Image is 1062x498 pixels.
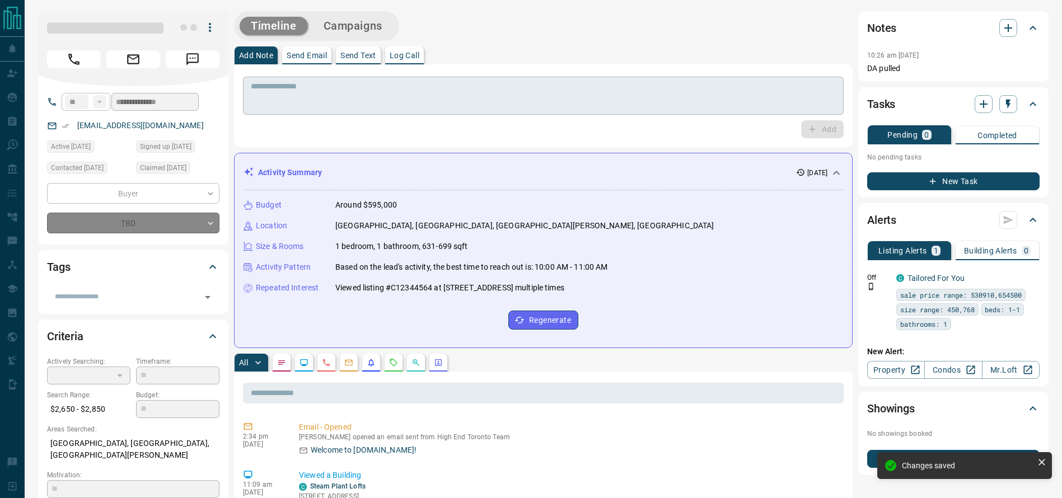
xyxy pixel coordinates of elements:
[239,51,273,59] p: Add Note
[867,283,875,290] svg: Push Notification Only
[299,483,307,491] div: condos.ca
[924,361,982,379] a: Condos
[47,400,130,419] p: $2,650 - $2,850
[256,220,287,232] p: Location
[47,356,130,367] p: Actively Searching:
[277,358,286,367] svg: Notes
[299,469,839,481] p: Viewed a Building
[256,261,311,273] p: Activity Pattern
[243,433,282,440] p: 2:34 pm
[47,162,130,177] div: Sun Sep 14 2025
[508,311,578,330] button: Regenerate
[985,304,1020,315] span: beds: 1-1
[287,51,327,59] p: Send Email
[1024,247,1028,255] p: 0
[335,220,714,232] p: [GEOGRAPHIC_DATA], [GEOGRAPHIC_DATA], [GEOGRAPHIC_DATA][PERSON_NAME], [GEOGRAPHIC_DATA]
[896,274,904,282] div: condos.ca
[299,421,839,433] p: Email - Opened
[934,247,938,255] p: 1
[807,168,827,178] p: [DATE]
[47,390,130,400] p: Search Range:
[344,358,353,367] svg: Emails
[256,199,282,211] p: Budget
[924,131,929,139] p: 0
[389,358,398,367] svg: Requests
[900,289,1022,300] span: sale price range: 530910,654500
[140,141,191,152] span: Signed up [DATE]
[340,51,376,59] p: Send Text
[47,424,219,434] p: Areas Searched:
[51,162,104,173] span: Contacted [DATE]
[335,199,397,211] p: Around $595,000
[390,51,419,59] p: Log Call
[867,273,890,283] p: Off
[964,247,1017,255] p: Building Alerts
[136,356,219,367] p: Timeframe:
[907,274,965,283] a: Tailored For You
[47,434,219,464] p: [GEOGRAPHIC_DATA], [GEOGRAPHIC_DATA], [GEOGRAPHIC_DATA][PERSON_NAME]
[256,282,319,294] p: Repeated Interest
[258,167,322,178] p: Activity Summary
[867,19,896,37] h2: Notes
[239,359,248,367] p: All
[867,361,925,379] a: Property
[977,131,1017,139] p: Completed
[256,241,304,252] p: Size & Rooms
[312,17,394,35] button: Campaigns
[47,258,70,276] h2: Tags
[47,140,130,156] div: Sun Sep 14 2025
[867,63,1040,74] p: DA pulled
[867,51,919,59] p: 10:26 am [DATE]
[136,140,219,156] div: Sun Sep 14 2025
[867,172,1040,190] button: New Task
[166,50,219,68] span: Message
[867,429,1040,439] p: No showings booked
[300,358,308,367] svg: Lead Browsing Activity
[900,318,947,330] span: bathrooms: 1
[240,17,308,35] button: Timeline
[867,15,1040,41] div: Notes
[243,488,282,496] p: [DATE]
[47,213,219,233] div: TBD
[867,346,1040,358] p: New Alert:
[243,481,282,488] p: 11:09 am
[878,247,927,255] p: Listing Alerts
[243,440,282,448] p: [DATE]
[867,91,1040,118] div: Tasks
[311,444,417,456] p: Welcome to [DOMAIN_NAME]!
[335,241,468,252] p: 1 bedroom, 1 bathroom, 631-699 sqft
[47,183,219,204] div: Buyer
[47,323,219,350] div: Criteria
[322,358,331,367] svg: Calls
[867,206,1040,233] div: Alerts
[136,162,219,177] div: Sun Sep 14 2025
[335,282,564,294] p: Viewed listing #C12344564 at [STREET_ADDRESS] multiple times
[51,141,91,152] span: Active [DATE]
[867,149,1040,166] p: No pending tasks
[434,358,443,367] svg: Agent Actions
[140,162,186,173] span: Claimed [DATE]
[367,358,376,367] svg: Listing Alerts
[77,121,204,130] a: [EMAIL_ADDRESS][DOMAIN_NAME]
[310,482,366,490] a: Steam Plant Lofts
[106,50,160,68] span: Email
[887,131,918,139] p: Pending
[244,162,843,183] div: Activity Summary[DATE]
[867,95,895,113] h2: Tasks
[200,289,216,305] button: Open
[982,361,1040,379] a: Mr.Loft
[47,50,101,68] span: Call
[47,327,83,345] h2: Criteria
[411,358,420,367] svg: Opportunities
[867,400,915,417] h2: Showings
[47,253,219,280] div: Tags
[47,470,219,480] p: Motivation:
[900,304,975,315] span: size range: 450,768
[136,390,219,400] p: Budget:
[335,261,608,273] p: Based on the lead's activity, the best time to reach out is: 10:00 AM - 11:00 AM
[867,450,1040,468] button: New Showing
[902,461,1033,470] div: Changes saved
[299,433,839,441] p: [PERSON_NAME] opened an email sent from High End Toronto Team
[62,122,69,130] svg: Email Verified
[867,395,1040,422] div: Showings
